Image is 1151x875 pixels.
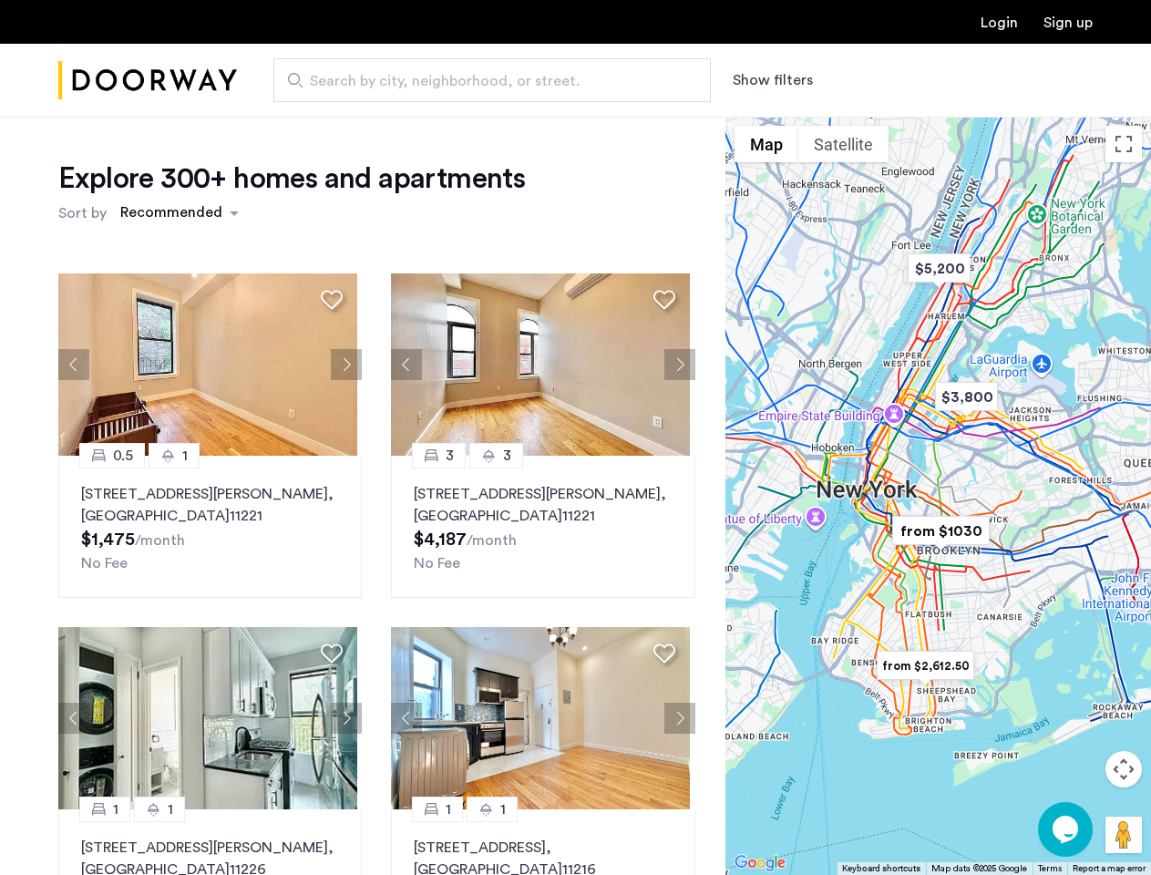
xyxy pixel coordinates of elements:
[733,69,813,91] button: Show or hide filters
[118,201,222,228] div: Recommended
[81,483,339,527] p: [STREET_ADDRESS][PERSON_NAME] 11221
[391,349,422,380] button: Previous apartment
[391,273,690,456] img: 2016_638508057423839647.jpeg
[58,456,362,598] a: 0.51[STREET_ADDRESS][PERSON_NAME], [GEOGRAPHIC_DATA]11221No Fee
[414,530,467,549] span: $4,187
[1038,802,1096,857] iframe: chat widget
[113,445,133,467] span: 0.5
[111,197,248,230] ng-select: sort-apartment
[500,798,506,820] span: 1
[81,530,135,549] span: $1,475
[664,703,695,734] button: Next apartment
[730,851,790,875] a: Open this area in Google Maps (opens a new window)
[310,70,660,92] span: Search by city, neighborhood, or street.
[1073,862,1146,875] a: Report a map error
[1043,15,1093,30] a: Registration
[168,798,173,820] span: 1
[446,798,451,820] span: 1
[391,703,422,734] button: Previous apartment
[182,445,188,467] span: 1
[273,58,711,102] input: Apartment Search
[391,456,694,598] a: 33[STREET_ADDRESS][PERSON_NAME], [GEOGRAPHIC_DATA]11221No Fee
[664,349,695,380] button: Next apartment
[900,248,978,289] div: $5,200
[798,126,889,162] button: Show satellite imagery
[58,160,525,197] h1: Explore 300+ homes and apartments
[885,510,997,551] div: from $1030
[331,703,362,734] button: Next apartment
[1038,862,1062,875] a: Terms
[113,798,118,820] span: 1
[842,862,920,875] button: Keyboard shortcuts
[735,126,798,162] button: Show street map
[81,556,128,571] span: No Fee
[414,483,672,527] p: [STREET_ADDRESS][PERSON_NAME] 11221
[58,627,357,809] img: 2014_638590860018821391.jpeg
[58,46,237,115] a: Cazamio Logo
[869,645,981,686] div: from $2,612.50
[135,533,185,548] sub: /month
[1105,751,1142,787] button: Map camera controls
[1105,817,1142,853] button: Drag Pegman onto the map to open Street View
[58,349,89,380] button: Previous apartment
[391,627,690,809] img: 2012_638680378881248573.jpeg
[981,15,1018,30] a: Login
[414,556,460,571] span: No Fee
[730,851,790,875] img: Google
[58,46,237,115] img: logo
[1105,126,1142,162] button: Toggle fullscreen view
[928,376,1005,417] div: $3,800
[58,273,357,456] img: 2016_638508057422366955.jpeg
[503,445,511,467] span: 3
[931,864,1027,873] span: Map data ©2025 Google
[58,202,107,224] label: Sort by
[331,349,362,380] button: Next apartment
[446,445,454,467] span: 3
[467,533,517,548] sub: /month
[58,703,89,734] button: Previous apartment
